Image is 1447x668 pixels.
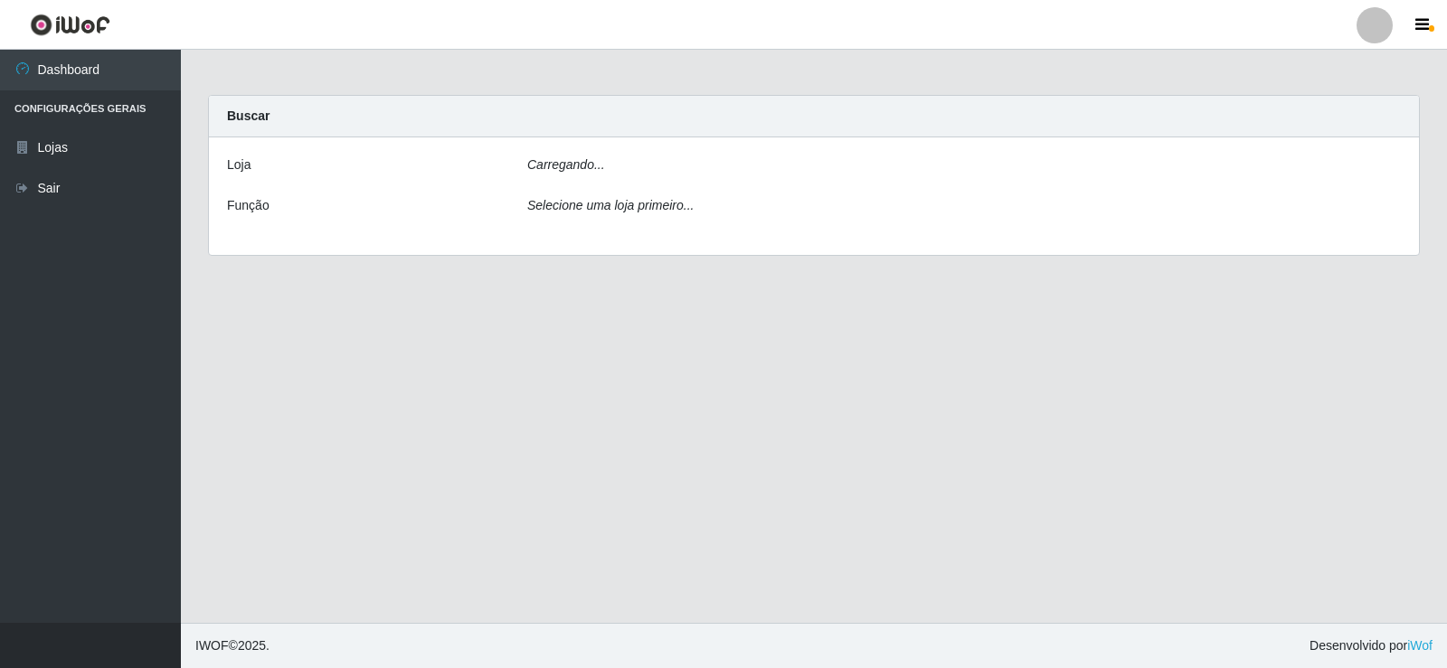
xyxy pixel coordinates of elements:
[1407,638,1433,653] a: iWof
[527,198,694,212] i: Selecione uma loja primeiro...
[195,636,270,655] span: © 2025 .
[227,108,270,123] strong: Buscar
[227,196,270,215] label: Função
[527,157,605,172] i: Carregando...
[1310,636,1433,655] span: Desenvolvido por
[227,155,251,174] label: Loja
[195,638,229,653] span: IWOF
[30,14,110,36] img: CoreUI Logo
